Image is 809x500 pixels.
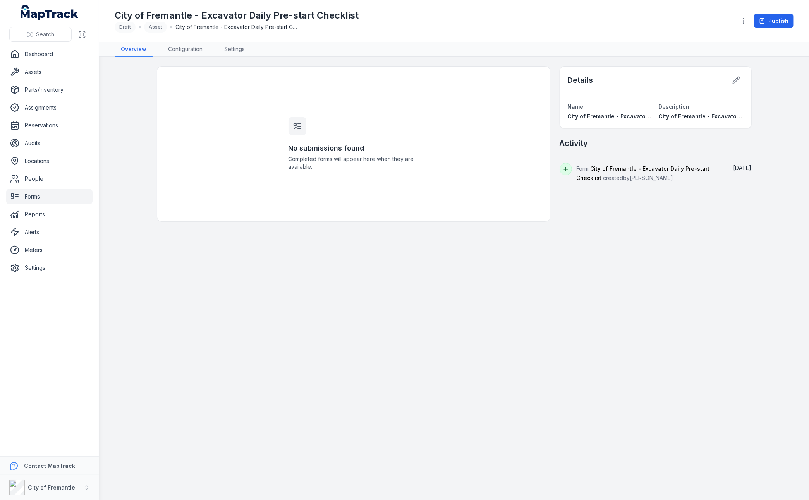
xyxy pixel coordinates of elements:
span: City of Fremantle - Excavator Daily Pre-start Checklist [659,113,808,120]
a: Reports [6,207,93,222]
h1: City of Fremantle - Excavator Daily Pre-start Checklist [115,9,359,22]
h2: Activity [560,138,588,149]
h3: No submissions found [289,143,419,154]
span: Description [659,103,690,110]
a: Settings [6,260,93,276]
a: Parts/Inventory [6,82,93,98]
a: Reservations [6,118,93,133]
span: City of Fremantle - Excavator Daily Pre-start Checklist [568,113,717,120]
a: Assets [6,64,93,80]
a: Alerts [6,224,93,240]
span: City of Fremantle - Excavator Daily Pre-start Checklist [175,23,299,31]
time: 03/10/2025, 9:17:50 am [733,164,752,171]
a: Locations [6,153,93,169]
a: Assignments [6,100,93,115]
a: MapTrack [21,5,79,20]
span: Form created by [PERSON_NAME] [577,165,710,181]
span: Name [568,103,584,110]
button: Publish [754,14,794,28]
div: Draft [115,22,136,33]
h2: Details [568,75,593,86]
a: Dashboard [6,46,93,62]
a: Meters [6,242,93,258]
div: Asset [144,22,167,33]
strong: City of Fremantle [28,484,75,491]
span: Search [36,31,54,38]
a: Settings [218,42,251,57]
span: City of Fremantle - Excavator Daily Pre-start Checklist [577,165,710,181]
button: Search [9,27,72,42]
a: Configuration [162,42,209,57]
strong: Contact MapTrack [24,462,75,469]
a: People [6,171,93,187]
a: Audits [6,135,93,151]
span: Completed forms will appear here when they are available. [289,155,419,171]
span: [DATE] [733,164,752,171]
a: Overview [115,42,153,57]
a: Forms [6,189,93,204]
